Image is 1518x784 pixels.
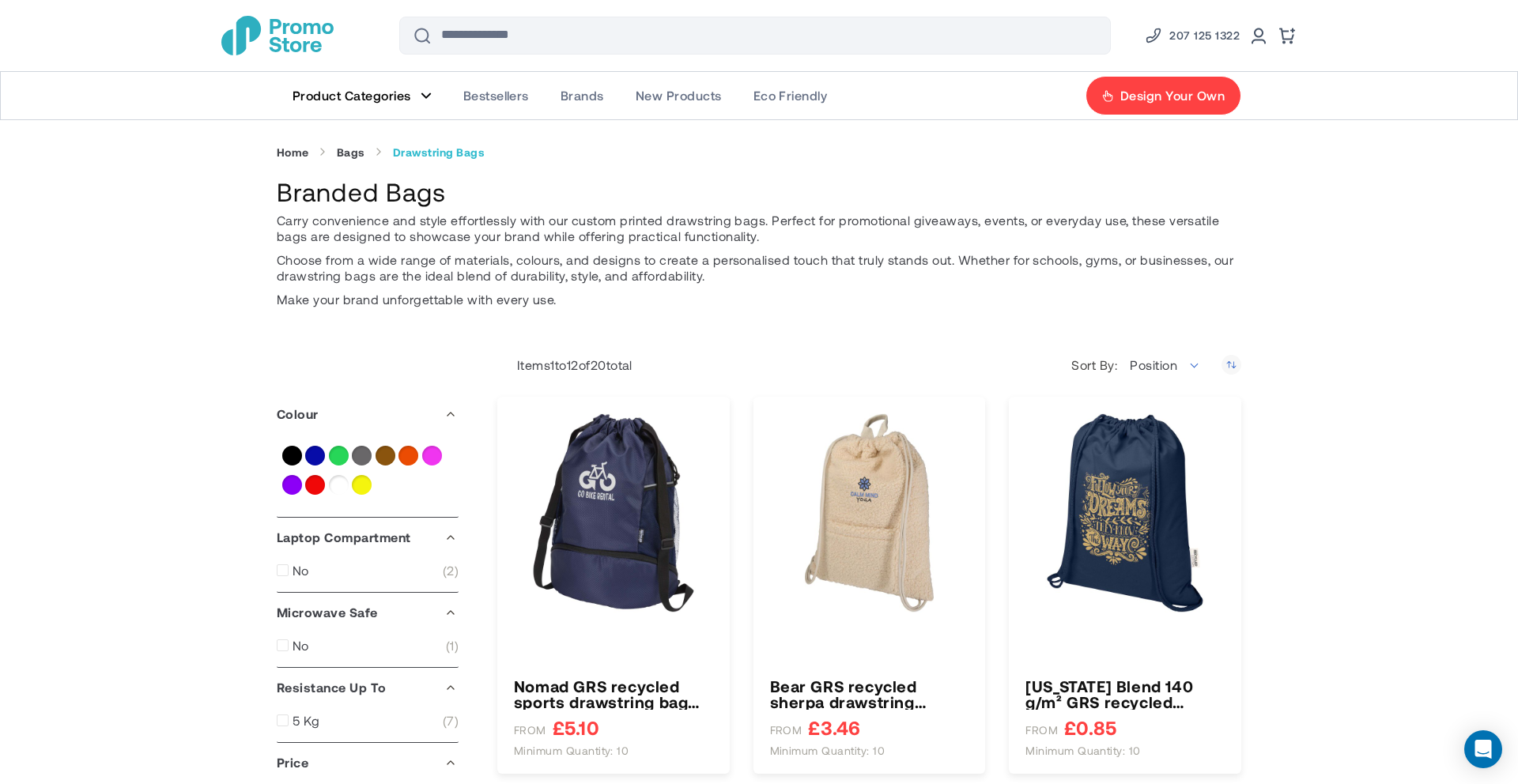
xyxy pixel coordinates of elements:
div: Laptop Compartment [277,518,459,557]
span: Bestsellers [463,88,529,104]
span: Eco Friendly [753,88,828,104]
span: Brands [561,88,604,104]
a: Oregon Blend 140 g/m² GRS recycled drawstring bag 5L [1025,678,1225,710]
span: Minimum quantity: 10 [1025,744,1141,758]
div: Open Intercom Messenger [1464,730,1502,768]
span: Minimum quantity: 10 [770,744,885,758]
a: Home [277,145,309,160]
a: Purple [282,475,302,495]
a: Grey [352,446,372,465]
span: Design Your Own [1120,88,1225,104]
span: FROM [770,723,802,737]
a: store logo [221,16,334,55]
span: No [293,638,309,654]
div: Resistance Up To [277,668,459,707]
span: FROM [1025,723,1058,737]
h1: Branded Bags [277,175,1241,209]
span: 12 [567,357,579,372]
a: Orange [398,446,418,465]
strong: Drawstring Bags [393,145,485,160]
a: Yellow [352,475,372,495]
p: Carry convenience and style effortlessly with our custom printed drawstring bags. Perfect for pro... [277,213,1241,244]
a: No 2 [277,563,459,579]
span: 5 Kg [293,713,320,729]
span: Position [1130,357,1177,372]
a: Pink [422,446,442,465]
label: Sort By [1071,357,1121,373]
p: Items to of total [497,357,632,373]
span: 7 [443,713,459,729]
span: £0.85 [1064,718,1116,737]
img: Oregon Blend 140 g/m² GRS recycled drawstring bag 5L [1025,413,1225,612]
div: Microwave Safe [277,593,459,632]
a: Phone [1144,26,1240,45]
img: Bear GRS recycled sherpa drawstring backpack 9L [770,413,969,612]
a: 5 Kg 7 [277,713,459,729]
p: Choose from a wide range of materials, colours, and designs to create a personalised touch that t... [277,252,1241,284]
img: Promotional Merchandise [221,16,334,55]
span: New Products [636,88,722,104]
span: Minimum quantity: 10 [514,744,629,758]
a: Natural [376,446,395,465]
a: Nomad GRS recycled sports drawstring bag with bottom compartment 18L [514,678,713,710]
span: 1 [550,357,554,372]
a: Red [305,475,325,495]
a: Green [329,446,349,465]
a: White [329,475,349,495]
span: £3.46 [808,718,860,737]
span: 20 [591,357,606,372]
span: Position [1121,349,1210,381]
a: Blue [305,446,325,465]
p: Make your brand unforgettable with every use. [277,292,1241,307]
h3: [US_STATE] Blend 140 g/m² GRS recycled drawstring bag 5L [1025,678,1225,710]
span: Product Categories [293,88,411,104]
span: £5.10 [553,718,599,737]
a: Bags [337,145,365,160]
div: Price [277,743,459,782]
img: Nomad GRS recycled sports drawstring bag with bottom compartment 18L [514,413,713,612]
span: 207 125 1322 [1169,26,1240,45]
a: No 1 [277,638,459,654]
span: 1 [446,638,459,654]
span: No [293,563,309,579]
span: 2 [443,563,459,579]
a: Black [282,446,302,465]
a: Set Descending Direction [1222,355,1241,375]
a: Bear GRS recycled sherpa drawstring backpack 9L [770,678,969,710]
span: FROM [514,723,546,737]
div: Colour [277,394,459,434]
